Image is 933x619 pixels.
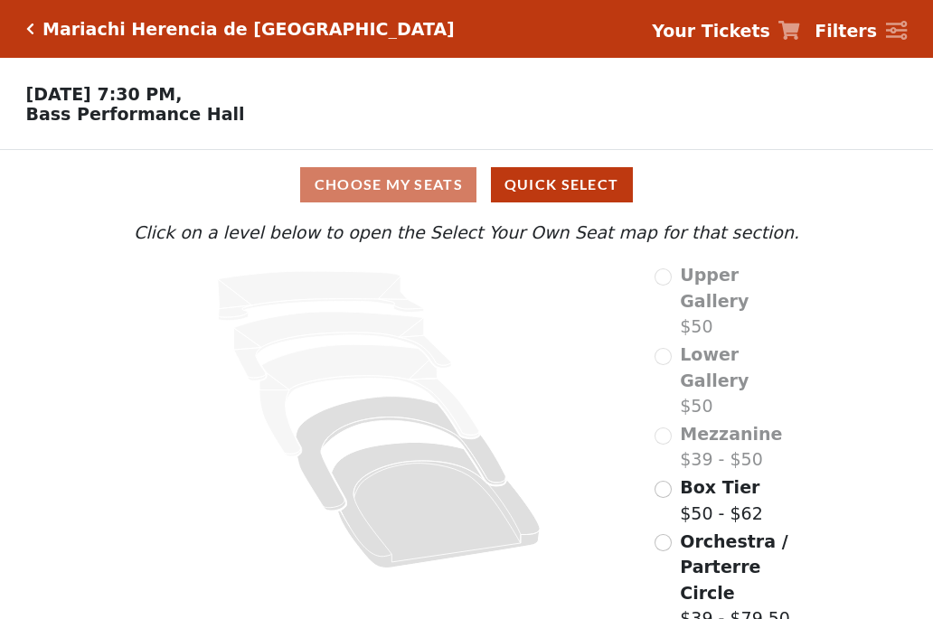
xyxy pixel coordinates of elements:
[815,21,877,41] strong: Filters
[680,344,749,390] span: Lower Gallery
[680,262,804,340] label: $50
[680,265,749,311] span: Upper Gallery
[652,21,770,41] strong: Your Tickets
[680,531,787,603] span: Orchestra / Parterre Circle
[652,18,800,44] a: Your Tickets
[332,443,541,568] path: Orchestra / Parterre Circle - Seats Available: 647
[129,220,804,246] p: Click on a level below to open the Select Your Own Seat map for that section.
[26,23,34,35] a: Click here to go back to filters
[218,271,424,321] path: Upper Gallery - Seats Available: 0
[680,477,759,497] span: Box Tier
[42,19,455,40] h5: Mariachi Herencia de [GEOGRAPHIC_DATA]
[680,342,804,419] label: $50
[234,312,452,380] path: Lower Gallery - Seats Available: 0
[680,424,782,444] span: Mezzanine
[815,18,907,44] a: Filters
[491,167,633,202] button: Quick Select
[680,474,762,526] label: $50 - $62
[680,421,782,473] label: $39 - $50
